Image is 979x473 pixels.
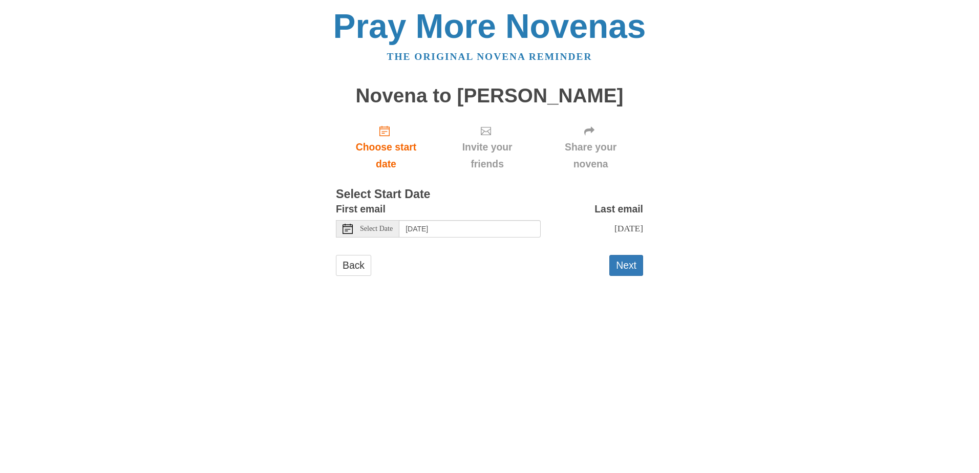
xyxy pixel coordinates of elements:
[360,225,393,232] span: Select Date
[548,139,633,173] span: Share your novena
[609,255,643,276] button: Next
[346,139,426,173] span: Choose start date
[387,51,592,62] a: The original novena reminder
[333,7,646,45] a: Pray More Novenas
[538,117,643,178] div: Click "Next" to confirm your start date first.
[336,201,386,218] label: First email
[336,85,643,107] h1: Novena to [PERSON_NAME]
[336,188,643,201] h3: Select Start Date
[446,139,528,173] span: Invite your friends
[436,117,538,178] div: Click "Next" to confirm your start date first.
[336,255,371,276] a: Back
[336,117,436,178] a: Choose start date
[594,201,643,218] label: Last email
[614,223,643,233] span: [DATE]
